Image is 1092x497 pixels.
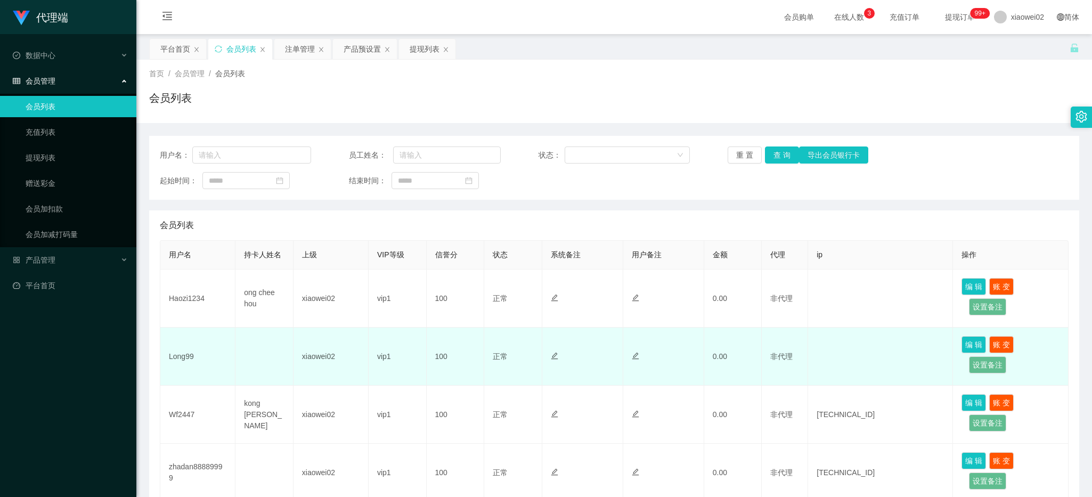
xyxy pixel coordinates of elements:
[160,39,190,59] div: 平台首页
[13,256,20,264] i: 图标: appstore-o
[318,46,324,53] i: 图标: close
[969,298,1006,315] button: 设置备注
[632,250,662,259] span: 用户备注
[13,256,55,264] span: 产品管理
[493,410,508,419] span: 正常
[13,11,30,26] img: logo.9652507e.png
[808,386,952,444] td: [TECHNICAL_ID]
[160,386,235,444] td: Wf2447
[13,13,68,21] a: 代理端
[36,1,68,35] h1: 代理端
[26,96,128,117] a: 会员列表
[961,452,986,469] button: 编 辑
[175,69,205,78] span: 会员管理
[235,270,294,328] td: ong chee hou
[26,224,128,245] a: 会员加减打码量
[215,45,222,53] i: 图标: sync
[294,270,369,328] td: xiaowei02
[765,146,799,164] button: 查 询
[427,386,485,444] td: 100
[276,177,283,184] i: 图标: calendar
[302,250,317,259] span: 上级
[704,328,762,386] td: 0.00
[160,270,235,328] td: Haozi1234
[13,275,128,296] a: 图标: dashboard平台首页
[969,356,1006,373] button: 设置备注
[551,352,558,360] i: 图标: edit
[377,250,404,259] span: VIP等级
[149,1,185,35] i: 图标: menu-fold
[770,410,793,419] span: 非代理
[1070,43,1079,53] i: 图标: unlock
[493,250,508,259] span: 状态
[26,173,128,194] a: 赠送彩金
[493,294,508,303] span: 正常
[443,46,449,53] i: 图标: close
[244,250,281,259] span: 持卡人姓名
[465,177,472,184] i: 图标: calendar
[168,69,170,78] span: /
[410,39,439,59] div: 提现列表
[160,175,202,186] span: 起始时间：
[235,386,294,444] td: kong [PERSON_NAME]
[160,328,235,386] td: Long99
[193,46,200,53] i: 图标: close
[770,250,785,259] span: 代理
[551,250,581,259] span: 系统备注
[294,328,369,386] td: xiaowei02
[26,147,128,168] a: 提现列表
[285,39,315,59] div: 注单管理
[26,198,128,219] a: 会员加扣款
[940,13,980,21] span: 提现订单
[349,150,393,161] span: 员工姓名：
[369,386,427,444] td: vip1
[632,410,639,418] i: 图标: edit
[713,250,728,259] span: 金额
[192,146,311,164] input: 请输入
[728,146,762,164] button: 重 置
[369,270,427,328] td: vip1
[160,150,192,161] span: 用户名：
[493,468,508,477] span: 正常
[1075,111,1087,123] i: 图标: setting
[961,336,986,353] button: 编 辑
[961,394,986,411] button: 编 辑
[149,90,192,106] h1: 会员列表
[817,250,822,259] span: ip
[349,175,392,186] span: 结束时间：
[13,52,20,59] i: 图标: check-circle-o
[13,77,55,85] span: 会员管理
[13,51,55,60] span: 数据中心
[867,8,871,19] p: 3
[215,69,245,78] span: 会员列表
[226,39,256,59] div: 会员列表
[961,250,976,259] span: 操作
[829,13,869,21] span: 在线人数
[704,386,762,444] td: 0.00
[632,352,639,360] i: 图标: edit
[961,278,986,295] button: 编 辑
[989,394,1014,411] button: 账 变
[969,472,1006,490] button: 设置备注
[971,8,990,19] sup: 1198
[770,468,793,477] span: 非代理
[294,386,369,444] td: xiaowei02
[427,270,485,328] td: 100
[884,13,925,21] span: 充值订单
[209,69,211,78] span: /
[26,121,128,143] a: 充值列表
[259,46,266,53] i: 图标: close
[393,146,501,164] input: 请输入
[169,250,191,259] span: 用户名
[864,8,875,19] sup: 3
[427,328,485,386] td: 100
[1057,13,1064,21] i: 图标: global
[632,468,639,476] i: 图标: edit
[677,152,683,159] i: 图标: down
[770,294,793,303] span: 非代理
[384,46,390,53] i: 图标: close
[149,69,164,78] span: 首页
[989,452,1014,469] button: 账 变
[493,352,508,361] span: 正常
[551,410,558,418] i: 图标: edit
